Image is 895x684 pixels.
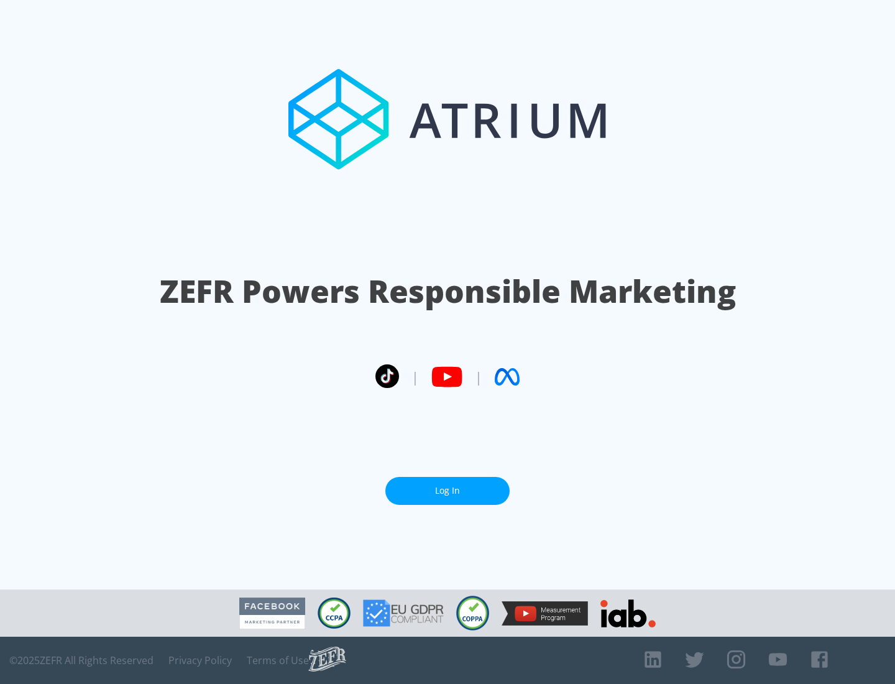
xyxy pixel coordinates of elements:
span: | [411,367,419,386]
img: IAB [600,599,656,627]
a: Terms of Use [247,654,309,667]
img: COPPA Compliant [456,596,489,631]
img: CCPA Compliant [318,598,351,629]
span: | [475,367,482,386]
img: Facebook Marketing Partner [239,598,305,629]
a: Log In [385,477,510,505]
img: YouTube Measurement Program [502,601,588,626]
img: GDPR Compliant [363,599,444,627]
a: Privacy Policy [168,654,232,667]
span: © 2025 ZEFR All Rights Reserved [9,654,154,667]
h1: ZEFR Powers Responsible Marketing [160,270,736,313]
